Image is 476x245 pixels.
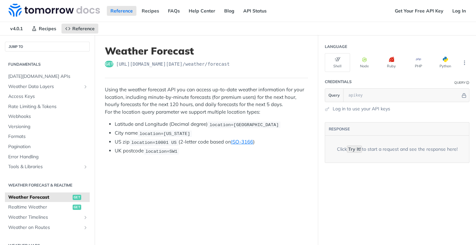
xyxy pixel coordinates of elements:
[460,58,469,68] button: More Languages
[8,73,88,80] span: [DATE][DOMAIN_NAME] APIs
[5,102,90,112] a: Rate Limiting & Tokens
[83,164,88,169] button: Show subpages for Tools & Libraries
[449,6,469,16] a: Log In
[8,83,81,90] span: Weather Data Layers
[231,139,253,145] a: ISO-3166
[107,6,136,16] a: Reference
[325,53,350,72] button: Shell
[454,80,465,85] div: Query
[8,224,81,231] span: Weather on Routes
[28,24,60,33] a: Recipes
[115,121,308,128] li: Latitude and Longitude (Decimal degree)
[433,53,458,72] button: Python
[352,53,377,72] button: Node
[5,152,90,162] a: Error Handling
[325,79,352,85] div: Credentials
[8,144,88,150] span: Pagination
[5,61,90,67] h2: Fundamentals
[8,133,88,140] span: Formats
[8,113,88,120] span: Webhooks
[5,42,90,52] button: JUMP TO
[345,89,461,102] input: apikey
[462,60,467,66] svg: More ellipsis
[115,138,308,146] li: US zip (2-letter code based on )
[73,195,81,200] span: get
[115,147,308,155] li: UK postcode
[8,164,81,170] span: Tools & Libraries
[454,80,469,85] div: QueryInformation
[5,92,90,101] a: Access Keys
[8,154,88,160] span: Error Handling
[83,225,88,230] button: Show subpages for Weather on Routes
[8,103,88,110] span: Rate Limiting & Tokens
[115,129,308,137] li: City name
[116,61,230,67] span: https://api.tomorrow.io/v4/weather/forecast
[105,86,308,116] p: Using the weather forecast API you can access up-to-date weather information for your location, i...
[221,6,238,16] a: Blog
[5,192,90,202] a: Weather Forecastget
[325,44,347,50] div: Language
[5,142,90,152] a: Pagination
[240,6,270,16] a: API Status
[83,215,88,220] button: Show subpages for Weather Timelines
[39,26,56,32] span: Recipes
[5,202,90,212] a: Realtime Weatherget
[8,123,88,130] span: Versioning
[130,139,178,146] code: location=10001 US
[8,214,81,221] span: Weather Timelines
[8,204,71,211] span: Realtime Weather
[8,194,71,201] span: Weather Forecast
[337,146,458,153] div: Click to start a request and see the response here!
[5,72,90,81] a: [DATE][DOMAIN_NAME] APIs
[5,122,90,132] a: Versioning
[328,126,350,132] button: RESPONSE
[466,81,469,84] i: Information
[9,4,100,17] img: Tomorrow.io Weather API Docs
[72,26,95,32] span: Reference
[7,24,26,33] span: v4.0.1
[5,182,90,188] h2: Weather Forecast & realtime
[138,130,192,137] code: location=[US_STATE]
[5,223,90,233] a: Weather on RoutesShow subpages for Weather on Routes
[208,122,280,128] code: location=[GEOGRAPHIC_DATA]
[379,53,404,72] button: Ruby
[105,61,113,67] span: get
[5,212,90,222] a: Weather TimelinesShow subpages for Weather Timelines
[391,6,447,16] a: Get Your Free API Key
[328,92,340,98] span: Query
[61,24,98,33] a: Reference
[83,84,88,89] button: Show subpages for Weather Data Layers
[5,82,90,92] a: Weather Data LayersShow subpages for Weather Data Layers
[8,93,88,100] span: Access Keys
[73,205,81,210] span: get
[333,105,390,112] a: Log in to use your API keys
[144,148,179,155] code: location=SW1
[5,112,90,122] a: Webhooks
[5,132,90,142] a: Formats
[105,45,308,57] h1: Weather Forecast
[406,53,431,72] button: PHP
[185,6,219,16] a: Help Center
[325,89,344,102] button: Query
[461,92,467,99] button: Hide
[347,145,362,153] code: Try It!
[164,6,183,16] a: FAQs
[138,6,163,16] a: Recipes
[5,162,90,172] a: Tools & LibrariesShow subpages for Tools & Libraries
